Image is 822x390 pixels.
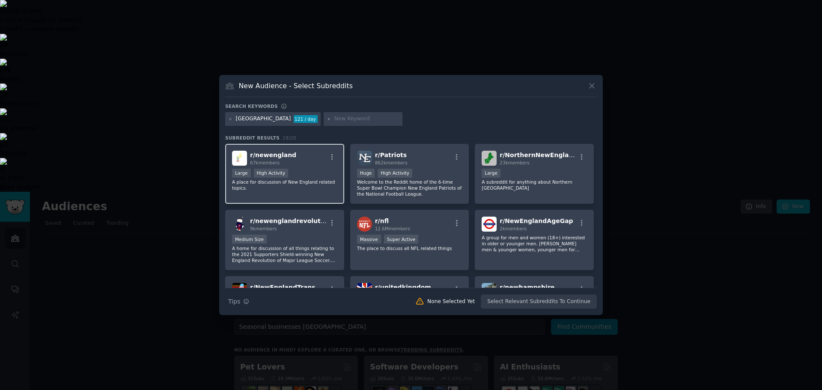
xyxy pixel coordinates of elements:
[375,226,410,231] span: 12.6M members
[357,217,372,232] img: nfl
[232,235,267,244] div: Medium Size
[500,217,573,224] span: r/ NewEnglandAgeGap
[250,284,316,291] span: r/ NewEnglandTrans
[232,245,337,263] p: A home for discussion of all things relating to the 2021 Supporters Shield-winning New England Re...
[482,235,587,253] p: A group for men and women (18+) interested in older or younger men. [PERSON_NAME] men & younger w...
[357,283,372,298] img: unitedkingdom
[500,226,527,231] span: 2k members
[228,297,240,306] span: Tips
[384,235,419,244] div: Super Active
[482,283,497,298] img: newhampshire
[482,217,497,232] img: NewEnglandAgeGap
[225,294,252,309] button: Tips
[232,283,247,298] img: NewEnglandTrans
[375,217,389,224] span: r/ nfl
[427,298,475,306] div: None Selected Yet
[250,217,331,224] span: r/ newenglandrevolution
[250,226,277,231] span: 9k members
[232,217,247,232] img: newenglandrevolution
[357,245,462,251] p: The place to discuss all NFL related things
[357,235,381,244] div: Massive
[375,284,431,291] span: r/ unitedkingdom
[500,284,554,291] span: r/ newhampshire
